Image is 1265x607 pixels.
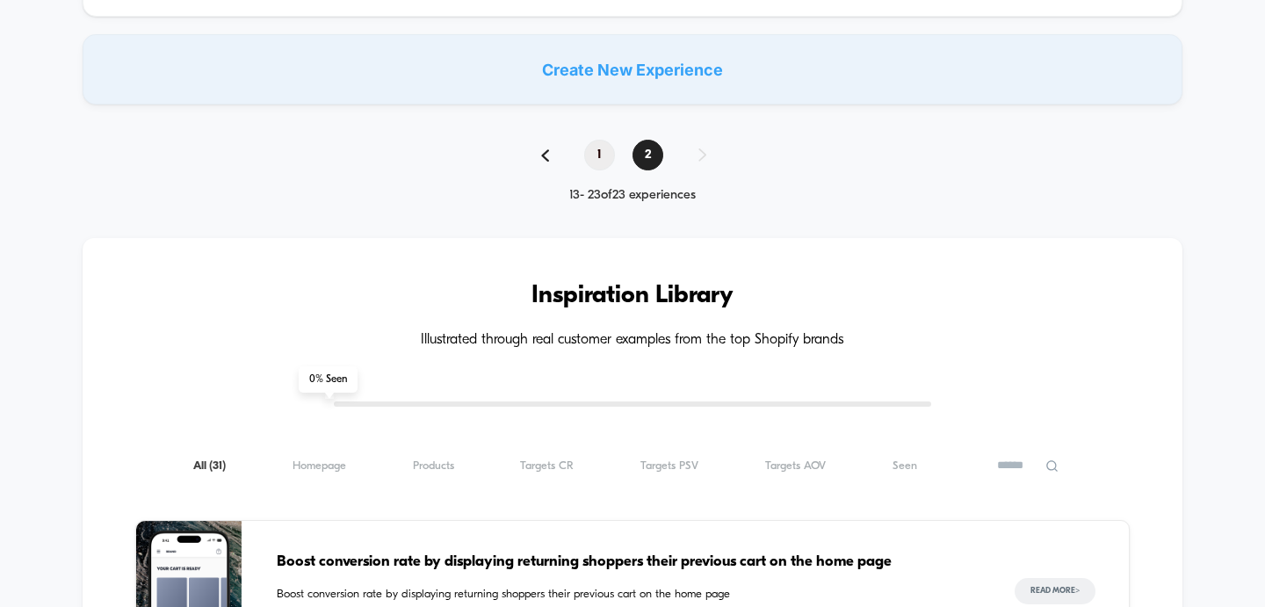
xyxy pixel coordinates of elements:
[83,34,1183,105] div: Create New Experience
[1015,578,1095,604] button: Read More>
[893,459,917,473] span: Seen
[632,140,663,170] span: 2
[640,459,698,473] span: Targets PSV
[413,459,454,473] span: Products
[193,459,226,473] span: All
[209,460,226,472] span: ( 31 )
[524,188,741,203] div: 13 - 23 of 23 experiences
[293,459,346,473] span: Homepage
[277,551,980,574] span: Boost conversion rate by displaying returning shoppers their previous cart on the home page
[520,459,574,473] span: Targets CR
[277,586,980,603] span: Boost conversion rate by displaying returning shoppers their previous cart on the home page
[584,140,615,170] span: 1
[135,332,1131,349] h4: Illustrated through real customer examples from the top Shopify brands
[541,149,549,162] img: pagination back
[299,366,358,393] span: 0 % Seen
[765,459,826,473] span: Targets AOV
[135,282,1131,310] h3: Inspiration Library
